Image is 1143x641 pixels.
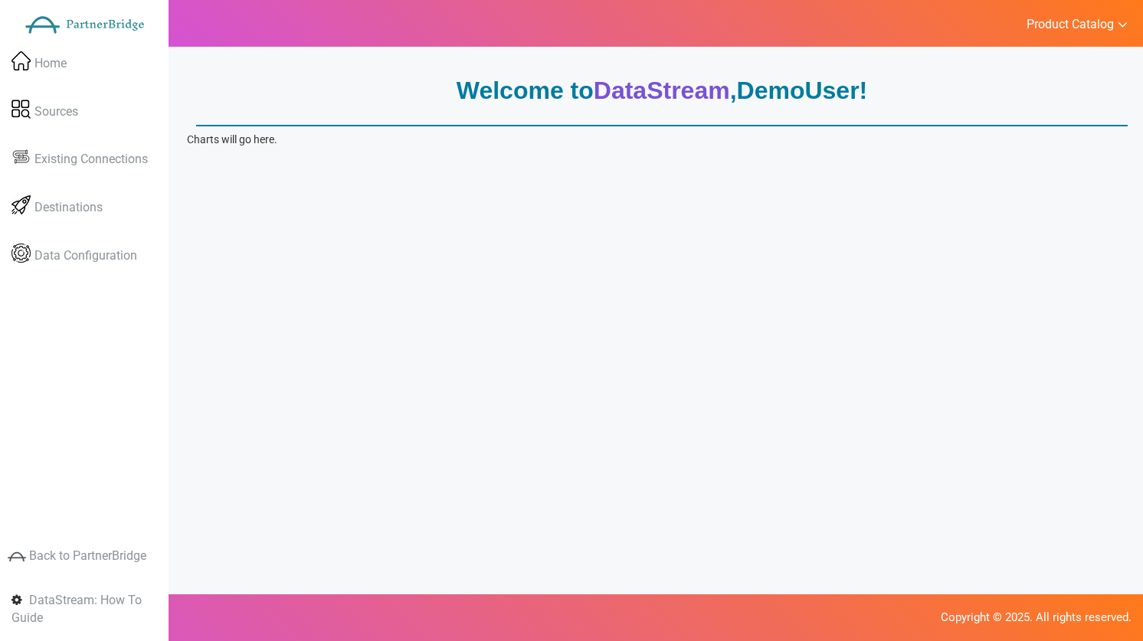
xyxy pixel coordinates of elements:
span: DemoUser [737,77,860,104]
span: Destinations [34,199,103,217]
span: DataStream [594,77,730,104]
img: greyIcon.png [8,548,26,566]
span: Data Configuration [34,247,137,265]
p: Copyright © 2025. All rights reserved. [11,610,1132,626]
strong: Welcome to , ! [457,77,867,104]
span: Home [34,54,67,72]
span: DataStream: How To Guide [11,593,142,625]
p: Charts will go here. [187,132,1128,147]
span: Product Catalog [1027,17,1114,32]
span: Sources [34,103,78,120]
span: Back to PartnerBridge [29,549,146,564]
a: Product Catalog [1010,13,1128,34]
span: Existing Connections [34,151,148,168]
